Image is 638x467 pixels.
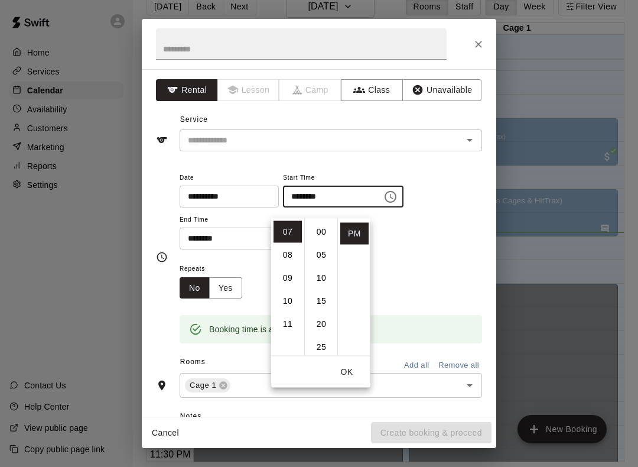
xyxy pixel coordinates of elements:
button: Remove all [435,356,482,375]
div: Booking time is available [209,319,302,340]
button: Cancel [147,422,184,444]
span: Repeats [180,261,252,277]
li: 11 hours [274,313,302,335]
ul: Select meridiem [337,219,370,356]
input: Choose date, selected date is Sep 17, 2025 [180,186,271,207]
button: Class [341,79,403,101]
li: PM [340,223,369,245]
li: 10 minutes [307,267,336,289]
span: Notes [180,407,482,426]
svg: Rooms [156,380,168,391]
span: Date [180,170,279,186]
span: Camps can only be created in the Services page [279,79,341,101]
li: 0 minutes [307,221,336,243]
button: Open [461,132,478,148]
li: 20 minutes [307,313,336,335]
button: Yes [209,277,242,299]
button: Close [468,34,489,55]
li: 7 hours [274,221,302,243]
div: Cage 1 [185,378,230,393]
li: 8 hours [274,244,302,266]
li: 15 minutes [307,290,336,312]
svg: Service [156,134,168,146]
li: 10 hours [274,290,302,312]
li: 5 minutes [307,244,336,266]
div: outlined button group [180,277,242,299]
span: Cage 1 [185,380,221,391]
span: End Time [180,212,300,228]
button: Open [461,377,478,394]
ul: Select minutes [304,219,337,356]
span: Rooms [180,358,206,366]
button: Unavailable [402,79,481,101]
button: Choose time, selected time is 7:30 PM [379,185,402,209]
button: Rental [156,79,218,101]
button: OK [328,361,366,383]
span: Service [180,115,208,124]
span: Start Time [283,170,403,186]
li: 9 hours [274,267,302,289]
span: Lessons must be created in the Services page first [218,79,280,101]
button: Add all [398,356,435,375]
button: No [180,277,210,299]
li: 25 minutes [307,336,336,358]
ul: Select hours [271,219,304,356]
svg: Timing [156,251,168,263]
